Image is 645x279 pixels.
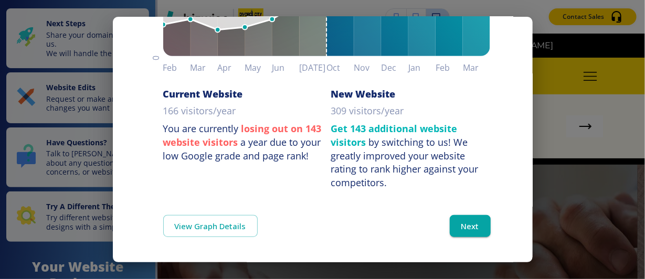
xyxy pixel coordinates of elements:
div: We greatly improved your website rating to rank higher against your competitors. [331,136,479,189]
button: Next [450,215,491,237]
h6: Mar [191,60,218,75]
p: 166 visitors/year [163,104,236,118]
h6: Nov [354,60,382,75]
p: 309 visitors/year [331,104,404,118]
h6: Apr [218,60,245,75]
h6: Feb [163,60,191,75]
h6: Jan [409,60,436,75]
p: by switching to us! [331,122,491,190]
h6: Jun [272,60,300,75]
h6: Feb [436,60,463,75]
h6: Dec [382,60,409,75]
h6: Oct [327,60,354,75]
h6: Current Website [163,88,243,100]
a: View Graph Details [163,215,258,237]
h6: [DATE] [300,60,327,75]
h6: May [245,60,272,75]
h6: Mar [463,60,491,75]
strong: Get 143 additional website visitors [331,122,458,148]
strong: losing out on 143 website visitors [163,122,322,148]
h6: New Website [331,88,396,100]
p: You are currently a year due to your low Google grade and page rank! [163,122,323,163]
